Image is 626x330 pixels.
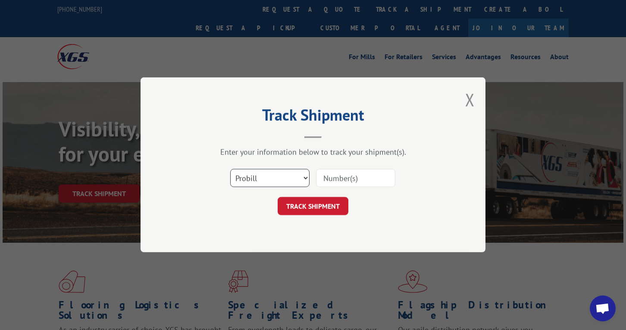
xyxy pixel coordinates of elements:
h2: Track Shipment [184,109,442,125]
div: Enter your information below to track your shipment(s). [184,147,442,157]
input: Number(s) [316,169,395,187]
button: Close modal [465,88,475,111]
button: TRACK SHIPMENT [278,197,348,216]
div: Open chat [590,295,616,321]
